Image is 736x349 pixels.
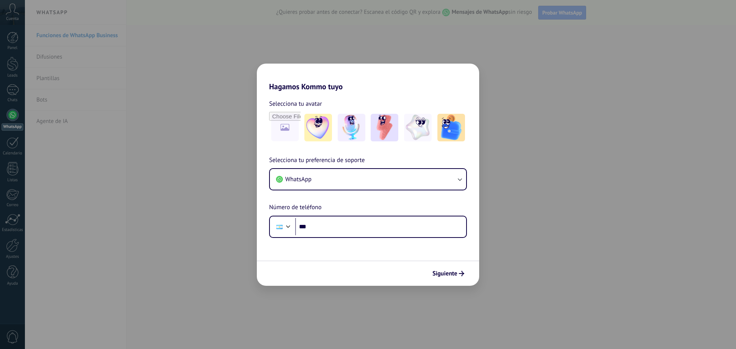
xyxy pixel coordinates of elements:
span: Número de teléfono [269,203,322,213]
span: Selecciona tu preferencia de soporte [269,156,365,165]
button: WhatsApp [270,169,466,190]
img: -1.jpeg [304,114,332,141]
img: -5.jpeg [437,114,465,141]
img: -2.jpeg [338,114,365,141]
img: -4.jpeg [404,114,432,141]
img: -3.jpeg [371,114,398,141]
div: Argentina: + 54 [272,219,287,235]
span: WhatsApp [285,175,312,183]
span: Selecciona tu avatar [269,99,322,109]
h2: Hagamos Kommo tuyo [257,64,479,91]
button: Siguiente [429,267,468,280]
span: Siguiente [432,271,457,276]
